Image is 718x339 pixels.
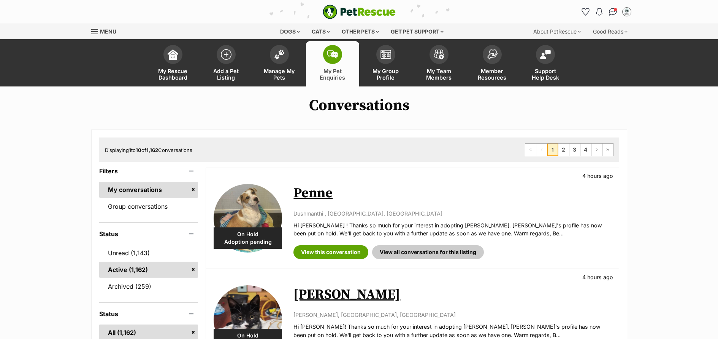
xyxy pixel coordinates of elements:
strong: 1,162 [146,147,158,153]
a: View all conversations for this listing [372,245,484,259]
span: My Team Members [422,68,456,81]
a: Unread (1,143) [99,245,198,261]
div: Other pets [336,24,384,39]
a: My Group Profile [359,41,412,86]
div: Cats [306,24,335,39]
a: Favourites [580,6,592,18]
nav: Pagination [525,143,613,156]
a: Last page [602,144,613,156]
span: My Group Profile [369,68,403,81]
a: Page 4 [580,144,591,156]
div: About PetRescue [528,24,586,39]
a: PetRescue [323,5,396,19]
a: Next page [591,144,602,156]
a: Support Help Desk [519,41,572,86]
img: pet-enquiries-icon-7e3ad2cf08bfb03b45e93fb7055b45f3efa6380592205ae92323e6603595dc1f.svg [327,50,338,59]
p: 4 hours ago [582,273,613,281]
div: Get pet support [385,24,449,39]
img: manage-my-pets-icon-02211641906a0b7f246fdf0571729dbe1e7629f14944591b6c1af311fb30b64b.svg [274,50,285,59]
img: team-members-icon-5396bd8760b3fe7c0b43da4ab00e1e3bb1a5d9ba89233759b79545d2d3fc5d0d.svg [434,50,444,59]
img: notifications-46538b983faf8c2785f20acdc204bb7945ddae34d4c08c2a6579f10ce5e182be.svg [596,8,602,16]
a: Menu [91,24,122,38]
span: Support Help Desk [528,68,563,81]
a: My Rescue Dashboard [146,41,200,86]
a: Active (1,162) [99,262,198,278]
span: Add a Pet Listing [209,68,243,81]
strong: 1 [129,147,131,153]
img: help-desk-icon-fdf02630f3aa405de69fd3d07c3f3aa587a6932b1a1747fa1d2bba05be0121f9.svg [540,50,551,59]
button: Notifications [593,6,605,18]
img: group-profile-icon-3fa3cf56718a62981997c0bc7e787c4b2cf8bcc04b72c1350f741eb67cf2f40e.svg [380,50,391,59]
p: Dushmanthi , [GEOGRAPHIC_DATA], [GEOGRAPHIC_DATA] [293,209,611,217]
a: Group conversations [99,198,198,214]
div: On Hold [214,227,282,249]
header: Status [99,230,198,237]
span: Member Resources [475,68,509,81]
span: My Pet Enquiries [315,68,350,81]
a: Manage My Pets [253,41,306,86]
p: 4 hours ago [582,172,613,180]
span: Adoption pending [214,238,282,246]
a: My Team Members [412,41,466,86]
div: Good Reads [588,24,633,39]
a: Archived (259) [99,278,198,294]
a: View this conversation [293,245,368,259]
p: [PERSON_NAME], [GEOGRAPHIC_DATA], [GEOGRAPHIC_DATA] [293,311,611,319]
span: My Rescue Dashboard [156,68,190,81]
span: Previous page [536,144,547,156]
span: Menu [100,28,116,35]
a: Conversations [607,6,619,18]
img: logo-e224e6f780fb5917bec1dbf3a21bbac754714ae5b6737aabdf751b685950b380.svg [323,5,396,19]
ul: Account quick links [580,6,633,18]
header: Status [99,310,198,317]
img: add-pet-listing-icon-0afa8454b4691262ce3f59096e99ab1cd57d4a30225e0717b998d2c9b9846f56.svg [221,49,231,60]
a: Page 3 [569,144,580,156]
a: Member Resources [466,41,519,86]
a: My conversations [99,182,198,198]
img: Penne [214,184,282,253]
img: member-resources-icon-8e73f808a243e03378d46382f2149f9095a855e16c252ad45f914b54edf8863c.svg [487,49,498,59]
a: Add a Pet Listing [200,41,253,86]
a: [PERSON_NAME] [293,286,400,303]
header: Filters [99,168,198,174]
img: dashboard-icon-eb2f2d2d3e046f16d808141f083e7271f6b2e854fb5c12c21221c1fb7104beca.svg [168,49,178,60]
span: Displaying to of Conversations [105,147,192,153]
a: Page 2 [558,144,569,156]
span: Manage My Pets [262,68,296,81]
img: Belle Vie Animal Rescue profile pic [623,8,631,16]
img: chat-41dd97257d64d25036548639549fe6c8038ab92f7586957e7f3b1b290dea8141.svg [609,8,617,16]
div: Dogs [275,24,305,39]
span: Page 1 [547,144,558,156]
button: My account [621,6,633,18]
span: First page [525,144,536,156]
p: Hi [PERSON_NAME]! Thanks so much for your interest in adopting [PERSON_NAME]. [PERSON_NAME]'s pro... [293,323,611,339]
p: Hi [PERSON_NAME] ! Thanks so much for your interest in adopting [PERSON_NAME]. [PERSON_NAME]'s pr... [293,221,611,238]
strong: 10 [136,147,141,153]
a: Penne [293,185,333,202]
a: My Pet Enquiries [306,41,359,86]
